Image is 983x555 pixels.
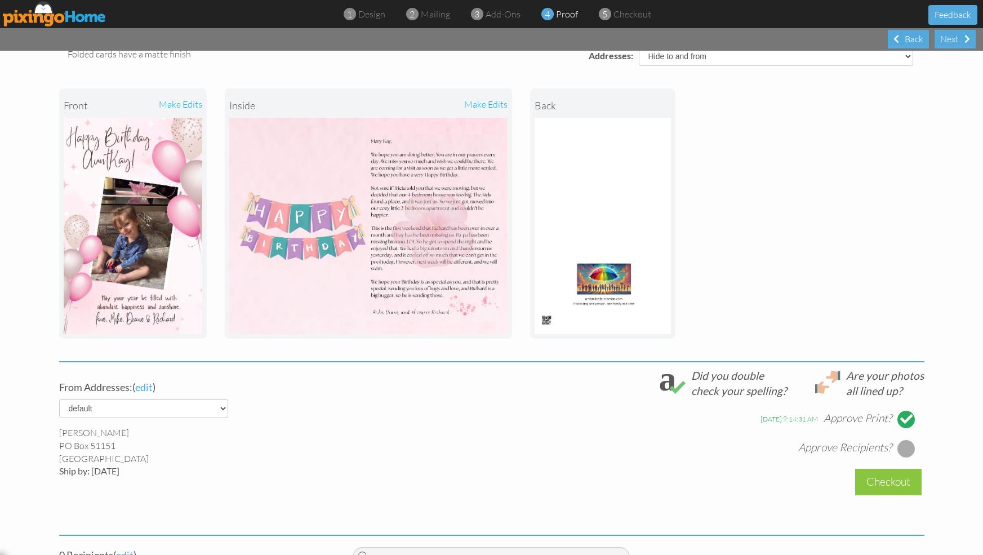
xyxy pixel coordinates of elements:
div: Approve Print? [824,411,892,426]
div: front [64,93,133,118]
div: [DATE] 9:14:31 AM [760,414,818,424]
label: Addresses: [589,50,633,63]
div: Next [935,30,976,48]
span: design [358,8,385,20]
div: all lined up? [846,383,924,398]
span: proof [556,8,578,20]
span: 1 [347,8,352,21]
div: check your spelling? [691,383,787,398]
div: Back [888,30,929,48]
img: Landscape Image [535,118,671,334]
button: Feedback [928,5,977,25]
div: make edits [133,93,202,118]
span: Ship by: [DATE] [59,465,119,476]
span: 4 [545,8,550,21]
span: 3 [474,8,479,21]
h4: ( ) [59,382,336,393]
img: lineup.svg [815,371,840,394]
div: back [535,93,603,118]
div: [PERSON_NAME] PO Box 51151 [GEOGRAPHIC_DATA] [59,427,336,478]
div: Are your photos [846,368,924,383]
span: checkout [613,8,651,20]
div: Approve Recipients? [798,440,892,455]
img: check_spelling.svg [660,371,686,394]
span: 2 [410,8,415,21]
img: Landscape Image [64,118,203,334]
img: pixingo logo [3,1,106,26]
div: make edits [368,93,508,118]
span: From Addresses: [59,381,132,393]
span: edit [135,381,153,393]
div: inside [229,93,368,118]
img: Landscape Image [229,118,508,334]
div: Checkout [855,469,922,495]
div: Did you double [691,368,787,383]
div: Folded cards have a matte finish [68,48,339,61]
span: 5 [602,8,607,21]
span: add-ons [486,8,521,20]
span: mailing [421,8,450,20]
